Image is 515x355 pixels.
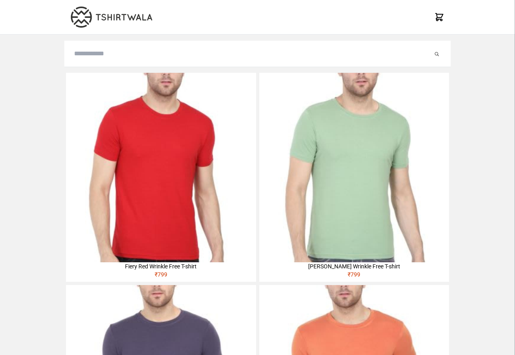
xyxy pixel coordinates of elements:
[66,73,256,262] img: 4M6A2225-320x320.jpg
[71,7,152,28] img: TW-LOGO-400-104.png
[259,270,449,282] div: ₹ 799
[259,73,449,262] img: 4M6A2211-320x320.jpg
[433,49,441,59] button: Submit your search query.
[66,262,256,270] div: Fiery Red Wrinkle Free T-shirt
[259,73,449,282] a: [PERSON_NAME] Wrinkle Free T-shirt₹799
[66,270,256,282] div: ₹ 799
[66,73,256,282] a: Fiery Red Wrinkle Free T-shirt₹799
[259,262,449,270] div: [PERSON_NAME] Wrinkle Free T-shirt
